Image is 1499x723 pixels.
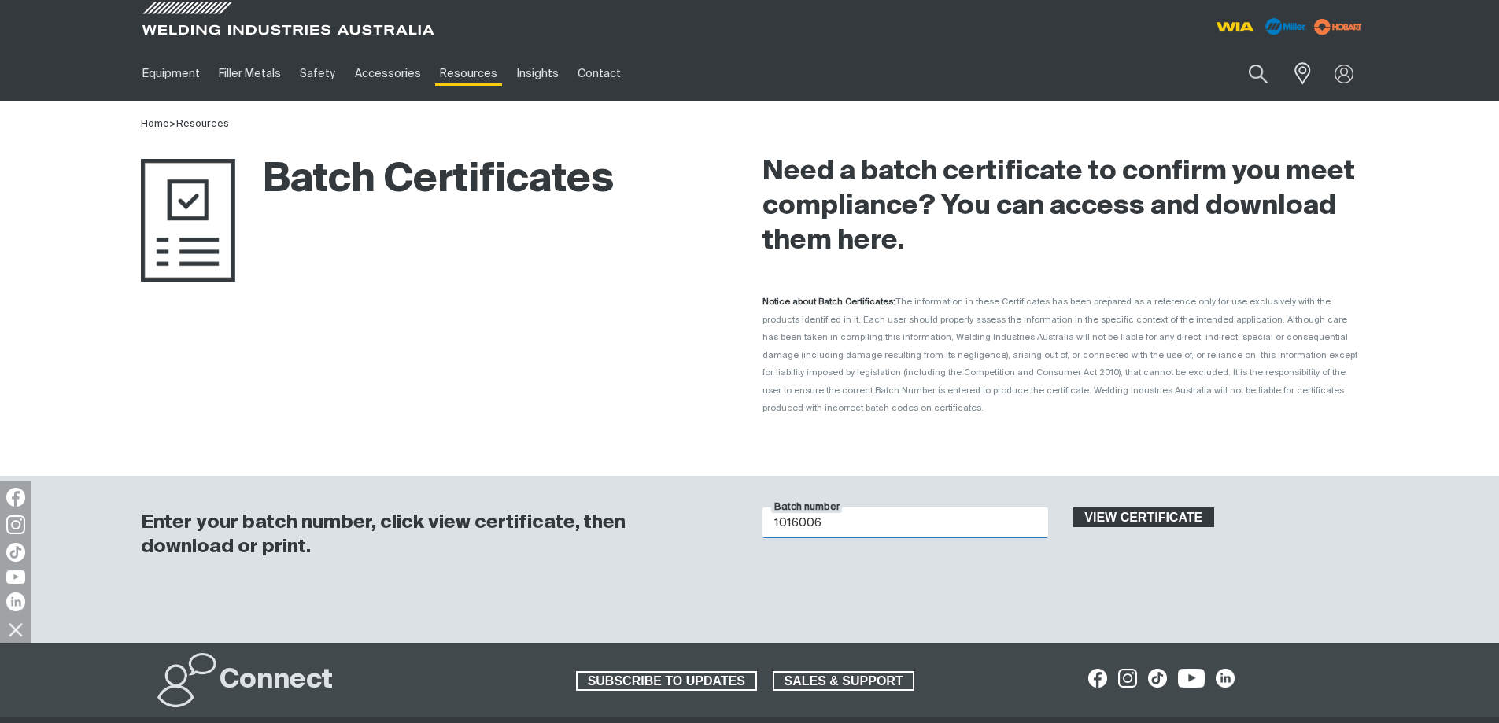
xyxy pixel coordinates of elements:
span: > [169,119,176,129]
a: Contact [568,46,630,101]
strong: Notice about Batch Certificates: [762,297,895,306]
a: SALES & SUPPORT [773,671,915,692]
span: SUBSCRIBE TO UPDATES [578,671,755,692]
img: hide socials [2,616,29,643]
img: YouTube [6,570,25,584]
input: Product name or item number... [1211,55,1284,92]
span: SALES & SUPPORT [774,671,914,692]
h3: Enter your batch number, click view certificate, then download or print. [141,511,722,559]
button: View certificate [1073,507,1215,528]
button: Search products [1231,55,1285,92]
img: LinkedIn [6,592,25,611]
h2: Connect [220,663,333,698]
a: Equipment [133,46,209,101]
img: miller [1309,15,1367,39]
a: Insights [507,46,567,101]
a: Resources [176,119,229,129]
a: Filler Metals [209,46,290,101]
h2: Need a batch certificate to confirm you meet compliance? You can access and download them here. [762,155,1359,259]
span: View certificate [1075,507,1213,528]
img: TikTok [6,543,25,562]
img: Instagram [6,515,25,534]
a: Safety [290,46,345,101]
a: Home [141,119,169,129]
span: The information in these Certificates has been prepared as a reference only for use exclusively w... [762,297,1357,412]
a: SUBSCRIBE TO UPDATES [576,671,757,692]
a: Accessories [345,46,430,101]
nav: Main [133,46,1058,101]
h1: Batch Certificates [141,155,614,206]
a: Resources [430,46,507,101]
img: Facebook [6,488,25,507]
